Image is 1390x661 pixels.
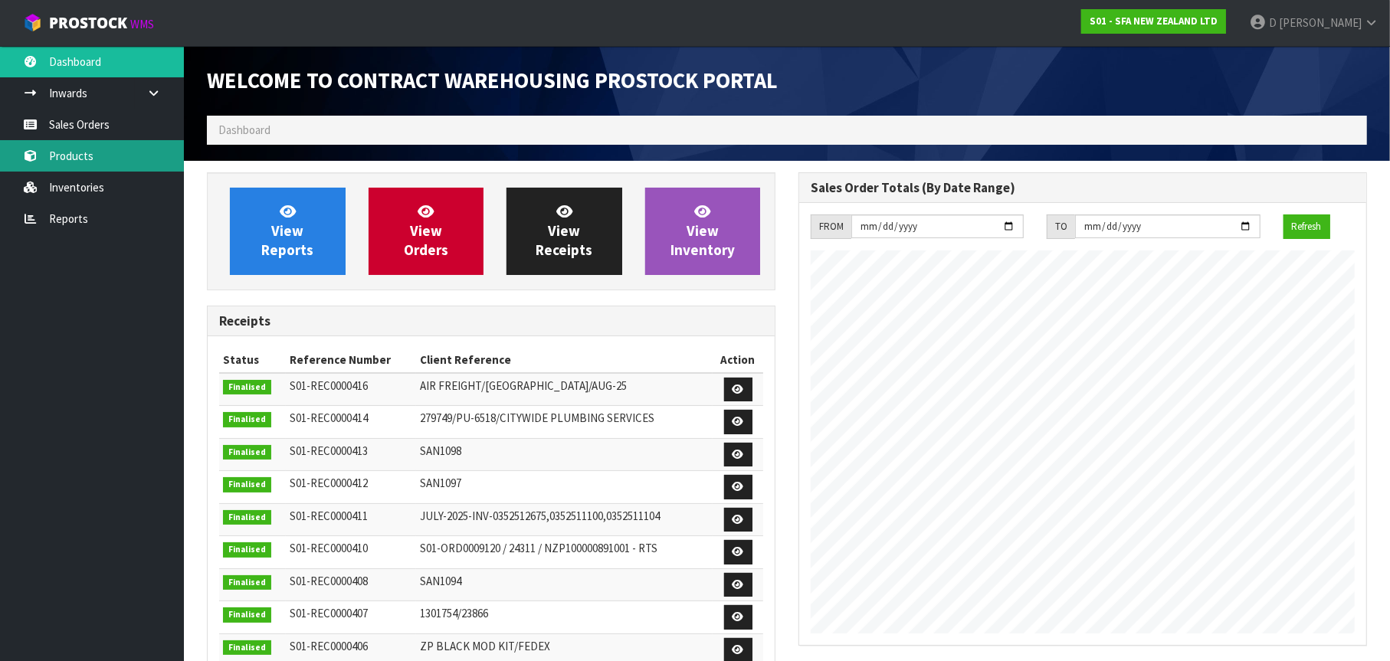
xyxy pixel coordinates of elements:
[645,188,761,275] a: ViewInventory
[811,181,1355,195] h3: Sales Order Totals (By Date Range)
[207,67,778,94] span: Welcome to Contract Warehousing ProStock Portal
[420,574,461,588] span: SAN1094
[290,606,368,620] span: S01-REC0000407
[290,378,368,393] span: S01-REC0000416
[223,477,271,492] span: Finalised
[23,13,42,32] img: cube-alt.png
[223,380,271,395] span: Finalised
[286,348,416,372] th: Reference Number
[261,202,313,260] span: View Reports
[219,314,763,329] h3: Receipts
[420,378,627,393] span: AIR FREIGHT/[GEOGRAPHIC_DATA]/AUG-25
[223,445,271,460] span: Finalised
[1269,15,1277,30] span: D
[130,17,154,31] small: WMS
[536,202,592,260] span: View Receipts
[713,348,763,372] th: Action
[1279,15,1362,30] span: [PERSON_NAME]
[404,202,448,260] span: View Orders
[1283,214,1330,239] button: Refresh
[223,640,271,656] span: Finalised
[1090,15,1218,28] strong: S01 - SFA NEW ZEALAND LTD
[290,476,368,490] span: S01-REC0000412
[230,188,346,275] a: ViewReports
[416,348,713,372] th: Client Reference
[1047,214,1075,239] div: TO
[223,412,271,427] span: Finalised
[49,13,127,33] span: ProStock
[420,606,488,620] span: 1301754/23866
[420,476,461,490] span: SAN1097
[290,639,368,653] span: S01-REC0000406
[369,188,484,275] a: ViewOrders
[290,411,368,425] span: S01-REC0000414
[290,443,368,458] span: S01-REC0000413
[218,123,270,137] span: Dashboard
[223,575,271,591] span: Finalised
[290,541,368,555] span: S01-REC0000410
[670,202,735,260] span: View Inventory
[420,639,550,653] span: ZP BLACK MOD KIT/FEDEX
[223,607,271,623] span: Finalised
[420,443,461,458] span: SAN1098
[223,510,271,525] span: Finalised
[223,542,271,558] span: Finalised
[811,214,851,239] div: FROM
[420,541,657,555] span: S01-ORD0009120 / 24311 / NZP100000891001 - RTS
[290,574,368,588] span: S01-REC0000408
[219,348,286,372] th: Status
[420,509,660,523] span: JULY-2025-INV-0352512675,0352511100,0352511104
[290,509,368,523] span: S01-REC0000411
[420,411,654,425] span: 279749/PU-6518/CITYWIDE PLUMBING SERVICES
[506,188,622,275] a: ViewReceipts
